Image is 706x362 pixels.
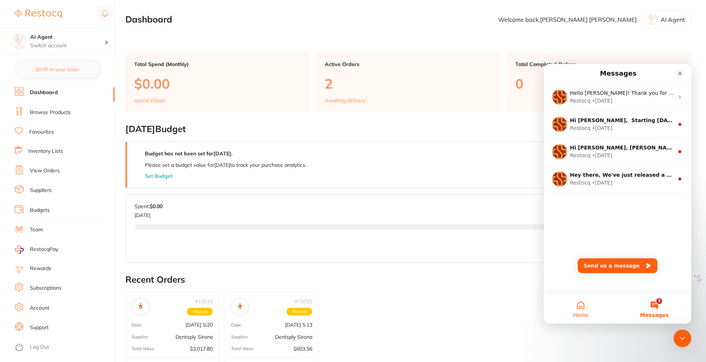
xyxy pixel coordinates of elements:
[30,167,60,175] a: View Orders
[30,109,71,116] a: Browse Products
[30,324,49,331] a: Support
[29,128,54,136] a: Favourites
[26,115,47,123] div: Restocq
[30,42,105,49] p: Switch account
[132,323,142,328] p: Date
[30,344,49,351] a: Log Out
[15,10,62,18] img: Restocq Logo
[231,346,254,351] p: Total Value
[29,249,44,254] span: Home
[34,194,114,209] button: Send us a message
[145,173,173,179] button: Set Budget
[125,52,310,112] a: Total Spend (Monthly)$0.00spend inSept
[231,323,241,328] p: Date
[316,52,501,112] a: Active Orders2Awaiting delivery
[295,299,312,304] p: # 15032
[26,81,705,87] span: Hi [PERSON_NAME], [PERSON_NAME] biggest deal yet on [PERSON_NAME] Anteriors is here! Add to cart ...
[74,230,147,260] button: Messages
[325,61,492,67] p: Active Orders
[48,115,69,123] div: • [DATE]
[132,346,154,351] p: Total Value
[132,334,148,339] p: Supplier
[48,61,69,68] div: • [DATE]
[30,246,58,253] span: RestocqPay
[133,300,147,314] img: Dentsply Sirona
[661,16,685,23] p: AI Agent
[275,334,312,340] p: Dentsply Sirona
[26,26,282,32] span: Hello [PERSON_NAME]! Thank you for reaching out to us, let us know how we can help you [DATE]!
[96,249,125,254] span: Messages
[8,53,23,68] img: Profile image for Restocq
[293,346,312,352] p: $603.56
[15,342,112,354] button: Log Out
[498,16,637,23] p: Welcome back, [PERSON_NAME] [PERSON_NAME]
[48,88,69,96] div: • [DATE]
[515,76,682,91] p: 0
[175,334,213,340] p: Dentsply Sirona
[26,88,47,96] div: Restocq
[233,300,247,314] img: Dentsply Sirona
[30,285,62,292] a: Subscriptions
[30,207,50,214] a: Budgets
[231,334,248,339] p: Supplier
[674,330,691,347] iframe: Intercom live chat
[285,322,312,328] p: [DATE] 5:13
[190,346,213,352] p: $3,017.80
[15,245,24,254] img: RestocqPay
[15,245,58,254] a: RestocqPay
[134,97,165,103] p: spend in Sept
[515,61,682,67] p: Total Completed Orders
[286,308,312,316] span: Placed
[145,162,306,168] p: Please set a budget value for [DATE] to track your purchase analytics.
[8,80,23,95] img: Profile image for Restocq
[30,226,43,234] a: Team
[30,265,51,272] a: Rewards
[30,304,49,312] a: Account
[15,6,62,23] a: Restocq Logo
[28,148,63,155] a: Inventory Lists
[507,52,691,112] a: Total Completed Orders0
[195,299,213,304] p: # 15033
[187,308,213,316] span: Placed
[135,209,163,218] p: [DATE]
[26,108,527,114] span: Hey there, We've just released a support chat feature 🎉 This means you can: Get answers to your q...
[125,14,172,25] h2: Dashboard
[26,33,47,41] div: Restocq
[134,76,301,91] p: $0.00
[325,76,492,91] p: 2
[134,61,301,67] p: Total Spend (Monthly)
[325,97,365,103] p: Awaiting delivery
[150,203,163,210] strong: $0.00
[26,61,47,68] div: Restocq
[30,34,105,41] h4: AI Agent
[8,108,23,123] img: Profile image for Restocq
[125,124,691,134] h2: [DATE] Budget
[30,89,58,96] a: Dashboard
[15,61,100,78] button: $0.00 in your order
[544,64,691,324] iframe: Intercom live chat
[145,150,232,157] strong: Budget has not been set for [DATE] .
[135,203,163,209] p: Spent:
[48,33,69,41] div: • [DATE]
[30,187,52,194] a: Suppliers
[11,34,26,49] img: AI Agent
[185,322,213,328] p: [DATE] 5:20
[125,275,691,285] h2: Recent Orders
